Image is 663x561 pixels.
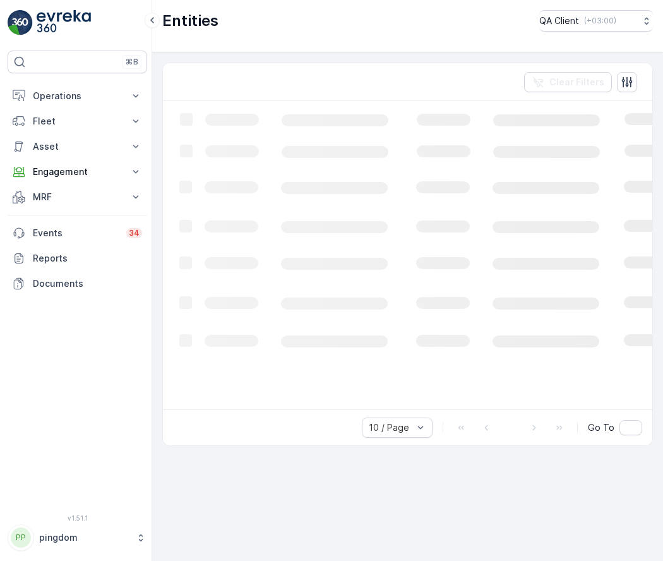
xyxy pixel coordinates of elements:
p: MRF [33,191,122,203]
button: Asset [8,134,147,159]
p: Operations [33,90,122,102]
a: Reports [8,246,147,271]
p: ( +03:00 ) [584,16,616,26]
button: Engagement [8,159,147,184]
a: Events34 [8,220,147,246]
p: Reports [33,252,142,265]
img: logo_light-DOdMpM7g.png [37,10,91,35]
p: Events [33,227,119,239]
p: Entities [162,11,218,31]
a: Documents [8,271,147,296]
span: v 1.51.1 [8,514,147,522]
p: Engagement [33,166,122,178]
p: ⌘B [126,57,138,67]
p: Asset [33,140,122,153]
button: PPpingdom [8,524,147,551]
button: QA Client(+03:00) [539,10,653,32]
img: logo [8,10,33,35]
p: QA Client [539,15,579,27]
button: Clear Filters [524,72,612,92]
p: Fleet [33,115,122,128]
button: Fleet [8,109,147,134]
p: Clear Filters [549,76,604,88]
p: pingdom [39,531,129,544]
button: Operations [8,83,147,109]
button: MRF [8,184,147,210]
p: Documents [33,277,142,290]
p: 34 [129,228,140,238]
div: PP [11,528,31,548]
span: Go To [588,421,614,434]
